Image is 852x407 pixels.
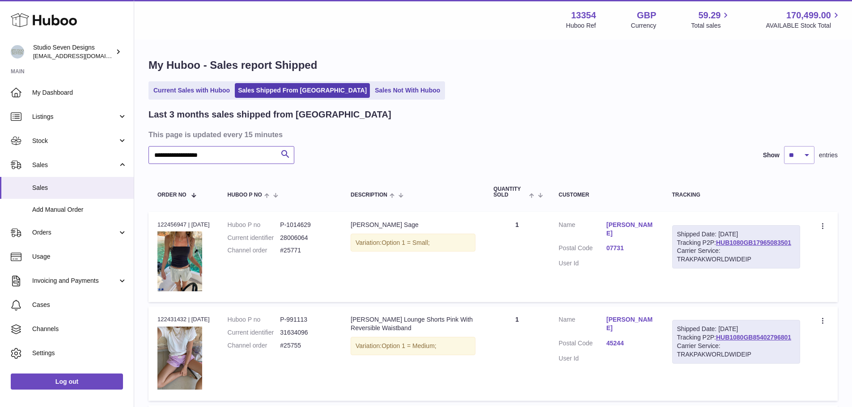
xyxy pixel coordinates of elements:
span: Orders [32,228,118,237]
div: Customer [559,192,654,198]
span: Add Manual Order [32,206,127,214]
span: Huboo P no [228,192,262,198]
dd: 28006064 [280,234,333,242]
span: 170,499.00 [786,9,831,21]
td: 1 [484,306,550,400]
div: Carrier Service: TRAKPAKWORLDWIDEIP [677,342,795,359]
td: 1 [484,212,550,302]
span: Cases [32,301,127,309]
span: Description [351,192,387,198]
dt: Channel order [228,341,280,350]
dt: Name [559,315,606,335]
span: Invoicing and Payments [32,277,118,285]
div: Shipped Date: [DATE] [677,230,795,239]
span: Channels [32,325,127,333]
a: Log out [11,373,123,390]
div: Carrier Service: TRAKPAKWORLDWIDEIP [677,247,795,264]
span: Quantity Sold [493,186,526,198]
img: internalAdmin-13354@internal.huboo.com [11,45,24,59]
dd: P-991113 [280,315,333,324]
span: Option 1 = Medium; [381,342,437,349]
span: Sales [32,161,118,169]
a: Current Sales with Huboo [150,83,233,98]
dt: Current identifier [228,328,280,337]
dt: Name [559,221,606,240]
div: 122431432 | [DATE] [157,315,210,323]
span: Total sales [691,21,731,30]
h2: Last 3 months sales shipped from [GEOGRAPHIC_DATA] [148,109,391,121]
dd: #25755 [280,341,333,350]
dt: User Id [559,259,606,268]
span: [EMAIL_ADDRESS][DOMAIN_NAME] [33,52,131,59]
a: HUB1080GB85402796801 [716,334,791,341]
span: Stock [32,137,118,145]
dd: 31634096 [280,328,333,337]
h3: This page is updated every 15 minutes [148,130,835,139]
dt: Postal Code [559,244,606,255]
span: Sales [32,184,127,192]
strong: GBP [637,9,656,21]
span: Settings [32,349,127,357]
dt: User Id [559,354,606,363]
a: Sales Not With Huboo [372,83,443,98]
div: Variation: [351,337,475,355]
dt: Current identifier [228,234,280,242]
h1: My Huboo - Sales report Shipped [148,58,838,72]
div: Tracking P2P: [672,225,800,269]
dt: Postal Code [559,339,606,350]
span: Option 1 = Small; [381,239,430,246]
div: [PERSON_NAME] Lounge Shorts Pink With Reversible Waistband [351,315,475,332]
dd: #25771 [280,246,333,255]
dd: P-1014629 [280,221,333,229]
span: Listings [32,113,118,121]
strong: 13354 [571,9,596,21]
div: Huboo Ref [566,21,596,30]
span: Order No [157,192,187,198]
div: Shipped Date: [DATE] [677,325,795,333]
span: Usage [32,252,127,261]
div: Studio Seven Designs [33,43,114,60]
a: 170,499.00 AVAILABLE Stock Total [766,9,841,30]
dt: Huboo P no [228,315,280,324]
a: [PERSON_NAME] [606,221,654,238]
span: entries [819,151,838,159]
div: Currency [631,21,657,30]
a: 07731 [606,244,654,252]
img: IMG_3149.jpg [157,231,202,291]
dt: Huboo P no [228,221,280,229]
div: Tracking P2P: [672,320,800,364]
a: HUB1080GB17965083501 [716,239,791,246]
span: AVAILABLE Stock Total [766,21,841,30]
div: Tracking [672,192,800,198]
span: 59.29 [698,9,721,21]
img: IMG_0134_f20fb195-9d3f-47fe-a9e8-eb9543fcc36e.heic [157,327,202,390]
dt: Channel order [228,246,280,255]
a: [PERSON_NAME] [606,315,654,332]
div: 122456947 | [DATE] [157,221,210,229]
label: Show [763,151,780,159]
div: Variation: [351,234,475,252]
a: 59.29 Total sales [691,9,731,30]
a: 45244 [606,339,654,348]
span: My Dashboard [32,88,127,97]
a: Sales Shipped From [GEOGRAPHIC_DATA] [235,83,370,98]
div: [PERSON_NAME] Sage [351,221,475,229]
